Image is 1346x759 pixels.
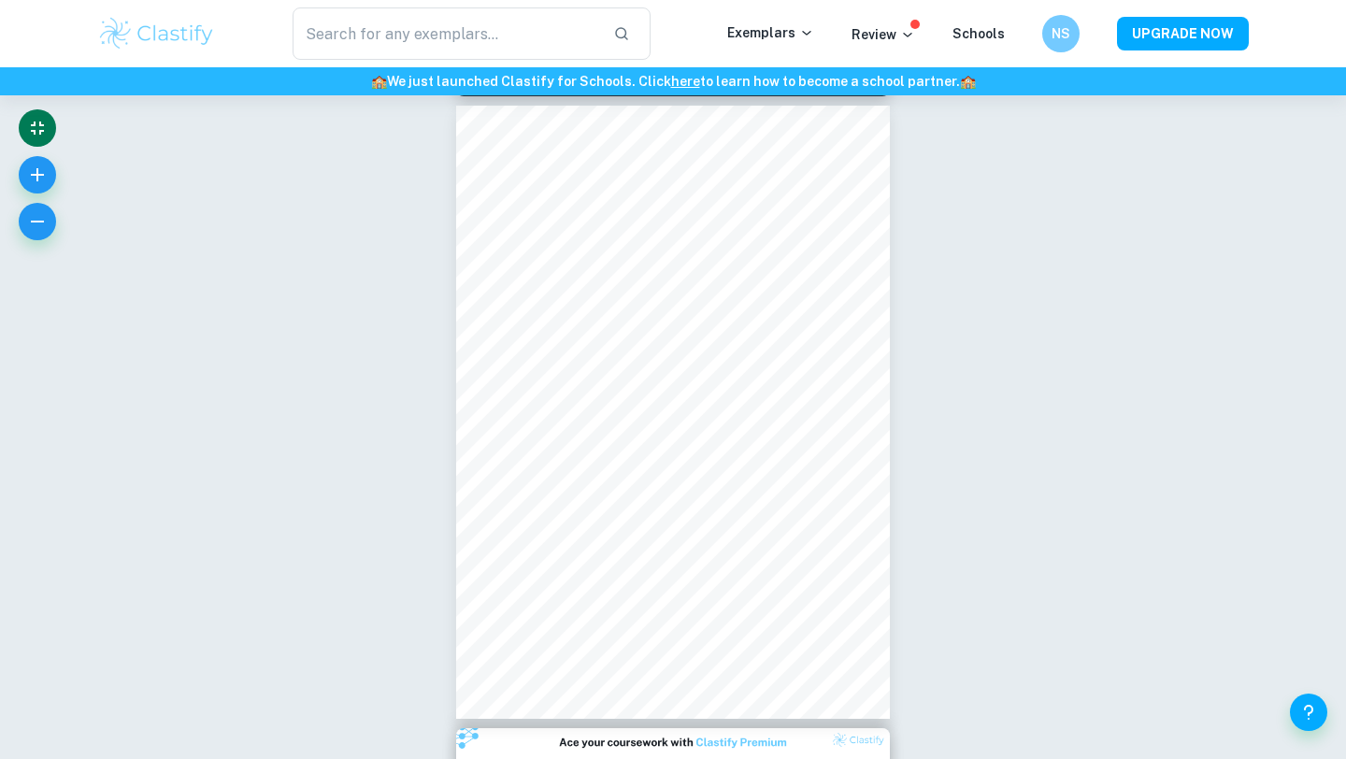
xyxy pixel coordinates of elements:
p: Review [852,24,915,45]
h6: NS [1051,23,1072,44]
a: Schools [952,26,1005,41]
button: Exit fullscreen [19,109,56,147]
input: Search for any exemplars... [293,7,598,60]
span: 🏫 [960,74,976,89]
p: Exemplars [727,22,814,43]
h6: We just launched Clastify for Schools. Click to learn how to become a school partner. [4,71,1342,92]
button: NS [1042,15,1080,52]
span: 🏫 [371,74,387,89]
button: Help and Feedback [1290,694,1327,731]
img: Clastify logo [97,15,216,52]
button: UPGRADE NOW [1117,17,1249,50]
a: here [671,74,700,89]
